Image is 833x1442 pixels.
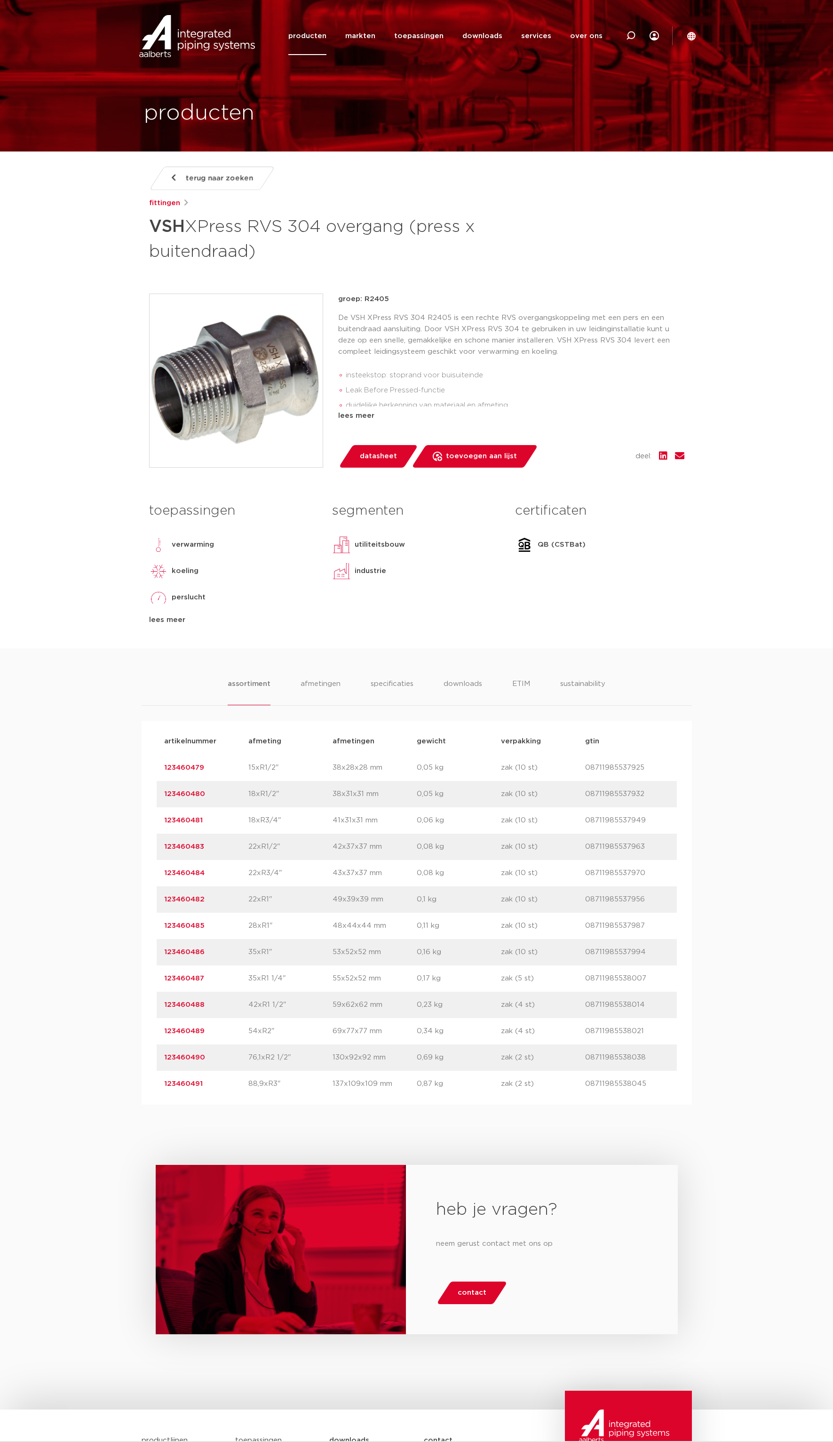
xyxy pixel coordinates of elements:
span: deel: [635,451,651,462]
h1: XPress RVS 304 overgang (press x buitendraad) [149,213,502,263]
p: zak (2 st) [501,1078,585,1090]
a: 123460480 [164,790,205,797]
p: zak (10 st) [501,894,585,905]
p: 49x39x39 mm [333,894,417,905]
h3: toepassingen [149,502,318,520]
a: toepassingen [394,17,444,55]
a: fittingen [149,198,180,209]
p: 0,16 kg [417,947,501,958]
p: afmeting [248,736,333,747]
li: ETIM [512,678,530,705]
li: duidelijke herkenning van materiaal en afmeting [346,398,684,413]
p: 76,1xR2 1/2" [248,1052,333,1063]
p: 22xR3/4" [248,868,333,879]
p: 42x37x37 mm [333,841,417,852]
p: 0,1 kg [417,894,501,905]
a: 123460489 [164,1028,205,1035]
p: 42xR1 1/2" [248,999,333,1011]
img: Product Image for VSH XPress RVS 304 overgang (press x buitendraad) [150,294,323,467]
a: 123460487 [164,975,204,982]
a: terug naar zoeken [149,167,275,190]
p: industrie [355,566,386,577]
p: 43x37x37 mm [333,868,417,879]
img: verwarming [149,535,168,554]
img: utiliteitsbouw [332,535,351,554]
h1: producten [144,98,254,128]
p: 38x31x31 mm [333,789,417,800]
p: 15xR1/2" [248,762,333,773]
p: gewicht [417,736,501,747]
p: 08711985538014 [585,999,669,1011]
nav: Menu [288,17,603,55]
p: 0,17 kg [417,973,501,984]
p: 08711985538045 [585,1078,669,1090]
p: 08711985537963 [585,841,669,852]
p: 08711985538007 [585,973,669,984]
p: zak (10 st) [501,841,585,852]
p: 0,06 kg [417,815,501,826]
a: 123460486 [164,948,205,956]
p: gtin [585,736,669,747]
p: koeling [172,566,198,577]
p: 08711985537970 [585,868,669,879]
p: 0,05 kg [417,789,501,800]
p: 88,9xR3" [248,1078,333,1090]
a: datasheet [338,445,418,468]
p: zak (4 st) [501,1026,585,1037]
p: 08711985537932 [585,789,669,800]
p: zak (5 st) [501,973,585,984]
p: 08711985537987 [585,920,669,932]
p: 59x62x62 mm [333,999,417,1011]
p: 08711985538021 [585,1026,669,1037]
img: industrie [332,562,351,581]
p: afmetingen [333,736,417,747]
a: markten [345,17,375,55]
img: perslucht [149,588,168,607]
p: verwarming [172,539,214,550]
p: 35xR1" [248,947,333,958]
p: De VSH XPress RVS 304 R2405 is een rechte RVS overgangskoppeling met een pers en een buitendraad ... [338,312,684,358]
div: lees meer [338,410,684,422]
p: 41x31x31 mm [333,815,417,826]
p: 08711985537994 [585,947,669,958]
p: 28xR1" [248,920,333,932]
img: koeling [149,562,168,581]
span: terug naar zoeken [186,171,253,186]
a: 123460491 [164,1080,203,1087]
p: 18xR3/4" [248,815,333,826]
div: lees meer [149,614,318,626]
p: 0,08 kg [417,841,501,852]
a: downloads [462,17,502,55]
a: 123460481 [164,817,203,824]
p: utiliteitsbouw [355,539,405,550]
a: 123460488 [164,1001,205,1008]
p: 35xR1 1/4" [248,973,333,984]
a: 123460482 [164,896,205,903]
div: my IPS [650,17,659,55]
p: zak (10 st) [501,868,585,879]
p: 22xR1" [248,894,333,905]
p: 38x28x28 mm [333,762,417,773]
a: 123460479 [164,764,204,771]
li: specificaties [371,678,413,705]
p: zak (10 st) [501,947,585,958]
p: perslucht [172,592,206,603]
p: 08711985537956 [585,894,669,905]
p: 08711985537949 [585,815,669,826]
span: toevoegen aan lijst [446,449,517,464]
a: 123460485 [164,922,205,929]
p: zak (4 st) [501,999,585,1011]
span: contact [458,1285,486,1300]
p: zak (2 st) [501,1052,585,1063]
p: zak (10 st) [501,762,585,773]
h3: segmenten [332,502,501,520]
p: 137x109x109 mm [333,1078,417,1090]
p: 18xR1/2" [248,789,333,800]
p: 08711985537925 [585,762,669,773]
a: 123460484 [164,869,205,876]
p: artikelnummer [164,736,248,747]
p: 08711985538038 [585,1052,669,1063]
strong: VSH [149,218,185,235]
a: over ons [570,17,603,55]
p: 53x52x52 mm [333,947,417,958]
